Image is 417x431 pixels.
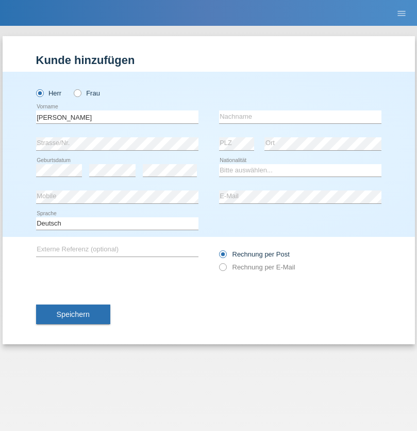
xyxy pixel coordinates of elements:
[36,89,62,97] label: Herr
[74,89,80,96] input: Frau
[219,250,226,263] input: Rechnung per Post
[219,250,290,258] label: Rechnung per Post
[36,89,43,96] input: Herr
[396,8,407,19] i: menu
[74,89,100,97] label: Frau
[36,305,110,324] button: Speichern
[219,263,295,271] label: Rechnung per E-Mail
[36,54,381,67] h1: Kunde hinzufügen
[219,263,226,276] input: Rechnung per E-Mail
[391,10,412,16] a: menu
[57,310,90,318] span: Speichern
